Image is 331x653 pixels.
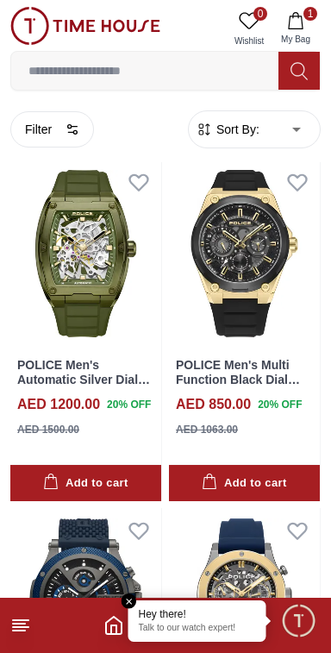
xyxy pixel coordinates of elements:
[10,160,161,348] img: POLICE Men's Automatic Silver Dial Watch - PEWJR0005906
[258,397,302,412] span: 20 % OFF
[139,623,256,635] p: Talk to our watch expert!
[122,593,137,609] em: Close tooltip
[103,615,124,636] a: Home
[274,33,317,46] span: My Bag
[107,397,151,412] span: 20 % OFF
[253,7,267,21] span: 0
[202,474,286,493] div: Add to cart
[303,7,317,21] span: 1
[17,394,100,415] h4: AED 1200.00
[10,111,94,148] button: Filter
[17,358,153,401] a: POLICE Men's Automatic Silver Dial Watch - PEWJR0005906
[17,422,79,437] div: AED 1500.00
[43,474,128,493] div: Add to cart
[169,465,320,502] button: Add to cart
[228,35,271,47] span: Wishlist
[139,607,256,621] div: Hey there!
[280,602,318,640] div: Chat Widget
[169,160,320,348] img: POLICE Men's Multi Function Black Dial Watch - PEWJQ2203241
[176,358,313,401] a: POLICE Men's Multi Function Black Dial Watch - PEWJQ2203241
[271,7,321,51] button: 1My Bag
[228,7,271,51] a: 0Wishlist
[176,422,238,437] div: AED 1063.00
[176,394,251,415] h4: AED 850.00
[10,7,160,45] img: ...
[213,121,259,138] span: Sort By:
[196,121,259,138] button: Sort By:
[10,465,161,502] button: Add to cart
